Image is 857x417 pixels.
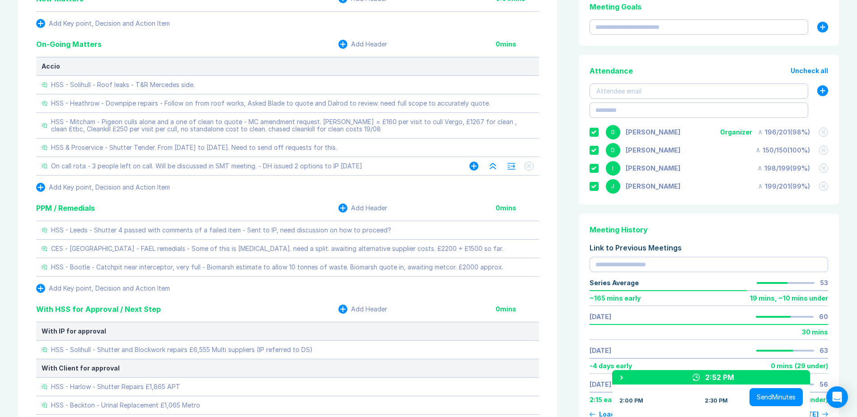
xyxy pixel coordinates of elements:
div: 0 mins [496,41,539,48]
div: Iain Parnell [626,165,680,172]
div: G [606,125,620,139]
button: Add Key point, Decision and Action Item [36,19,170,28]
div: CES - [GEOGRAPHIC_DATA] - FAEL remedials - Some of this is [MEDICAL_DATA]. need a split. awaiting... [51,245,503,252]
div: HSS - Harlow - Shutter Repairs £1,865 APT [51,383,180,390]
div: 60 [819,313,828,320]
div: 2:00 PM [619,397,643,404]
button: Uncheck all [791,67,828,74]
div: With HSS for Approval / Next Step [36,304,161,315]
div: 199 / 201 ( 99 %) [758,183,810,190]
div: Add Key point, Decision and Action Item [49,184,170,191]
div: HSS - Beckton - Urinal Replacement £1,065 Metro [51,402,200,409]
div: David Hayter [626,147,680,154]
div: Add Header [351,41,387,48]
div: 30 mins [802,329,828,336]
div: Jonny Welbourn [626,183,680,190]
div: Add Key point, Decision and Action Item [49,285,170,292]
div: With Client for approval [42,365,534,372]
div: HSS - Mitcham - Pigeon culls alone and a one of clean to quote - MC amendment request. [PERSON_NA... [51,118,534,133]
a: [DATE] [590,313,611,320]
div: 56 [820,381,828,388]
button: SendMinutes [749,388,803,406]
div: 150 / 150 ( 100 %) [755,147,810,154]
button: Add Header [338,40,387,49]
div: ( 29 under ) [795,396,828,403]
div: HSS - Leeds - Shutter 4 passed with comments of a failed item - Sent to IP, need discussion on ho... [51,227,391,234]
div: 53 [820,279,828,287]
div: 63 [820,347,828,354]
button: Add Key point, Decision and Action Item [36,284,170,293]
div: HSS - Heathrow - Downpipe repairs - Follow on from roof works, Asked Blade to quote and Dalrod to... [51,100,490,107]
div: 2:52 PM [705,372,734,383]
div: HSS - Solihull - Roof leaks - T&R Mercedes side. [51,81,195,88]
div: On call rota - 3 people left on call. Will be discussed in SMT meeting. - DH issued 2 options to ... [51,162,362,170]
div: Meeting Goals [590,1,828,12]
div: Link to Previous Meetings [590,242,828,253]
div: 0 mins [496,306,539,313]
div: 19 mins , ~ 10 mins under [750,295,828,302]
div: HSS & Proservice - Shutter Tender. From [DATE] to [DATE]. Need to send off requests for this. [51,144,337,151]
button: Add Header [338,204,387,213]
div: HSS - Bootle - Catchpit near interceptor, very full - Biomarsh estimate to allow 10 tonnes of was... [51,264,503,271]
a: [DATE] [590,381,611,388]
div: J [606,179,620,194]
div: 198 / 199 ( 99 %) [757,165,810,172]
div: 0 mins [771,362,793,370]
div: 196 / 201 ( 98 %) [758,129,810,136]
div: Add Key point, Decision and Action Item [49,20,170,27]
div: Add Header [351,306,387,313]
div: Series Average [590,279,639,287]
div: 0 mins [496,204,539,212]
div: 2:30 PM [705,397,728,404]
div: HSS - Solihull - Shutter and Blockwork repairs £6,555 Multi suppliers (IP referred to DS) [51,346,313,353]
div: -4 days early [590,362,632,370]
div: With IP for approval [42,328,534,335]
a: [DATE] [590,347,611,354]
button: Add Key point, Decision and Action Item [36,183,170,192]
div: Open Intercom Messenger [826,386,848,408]
div: Meeting History [590,224,828,235]
div: ( 29 under ) [795,362,828,370]
div: PPM / Remedials [36,203,95,213]
div: ~ 165 mins early [590,295,641,302]
div: 2:15 early [590,396,620,403]
div: On-Going Matters [36,39,102,50]
div: Add Header [351,204,387,212]
div: Accio [42,63,534,70]
div: D [606,143,620,158]
div: I [606,161,620,176]
div: Gemma White [626,129,680,136]
button: Add Header [338,305,387,314]
div: Organizer [720,129,752,136]
div: Attendance [590,65,633,76]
